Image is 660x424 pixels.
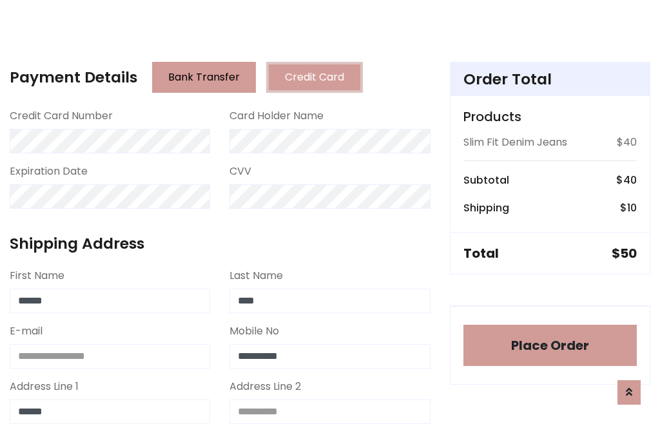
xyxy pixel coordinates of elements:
[10,108,113,124] label: Credit Card Number
[463,70,637,88] h4: Order Total
[623,173,637,188] span: 40
[10,235,431,253] h4: Shipping Address
[463,135,567,150] p: Slim Fit Denim Jeans
[229,323,279,339] label: Mobile No
[10,268,64,284] label: First Name
[463,202,509,214] h6: Shipping
[617,135,637,150] p: $40
[229,379,301,394] label: Address Line 2
[152,62,256,93] button: Bank Transfer
[463,325,637,366] button: Place Order
[10,164,88,179] label: Expiration Date
[229,108,324,124] label: Card Holder Name
[229,164,251,179] label: CVV
[10,379,79,394] label: Address Line 1
[612,246,637,261] h5: $
[266,62,363,93] button: Credit Card
[620,244,637,262] span: 50
[627,200,637,215] span: 10
[616,174,637,186] h6: $
[463,109,637,124] h5: Products
[10,68,137,86] h4: Payment Details
[463,174,509,186] h6: Subtotal
[229,268,283,284] label: Last Name
[10,323,43,339] label: E-mail
[620,202,637,214] h6: $
[463,246,499,261] h5: Total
